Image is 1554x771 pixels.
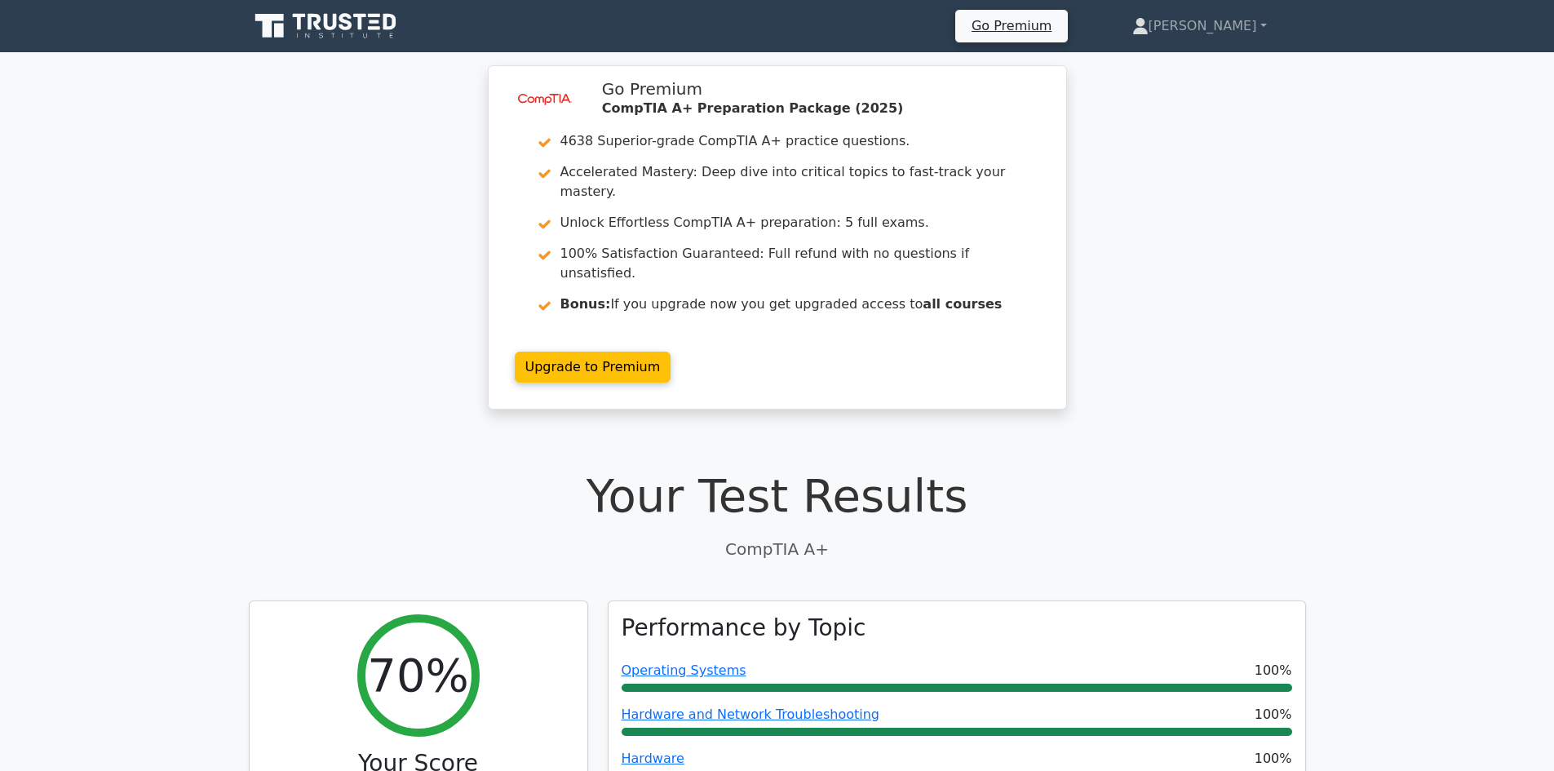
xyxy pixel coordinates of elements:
[515,352,671,383] a: Upgrade to Premium
[622,614,866,642] h3: Performance by Topic
[249,537,1306,561] p: CompTIA A+
[622,662,746,678] a: Operating Systems
[622,707,880,722] a: Hardware and Network Troubleshooting
[367,648,468,702] h2: 70%
[249,468,1306,523] h1: Your Test Results
[1255,749,1292,769] span: 100%
[1255,705,1292,724] span: 100%
[962,15,1061,37] a: Go Premium
[1255,661,1292,680] span: 100%
[622,751,684,766] a: Hardware
[1093,10,1306,42] a: [PERSON_NAME]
